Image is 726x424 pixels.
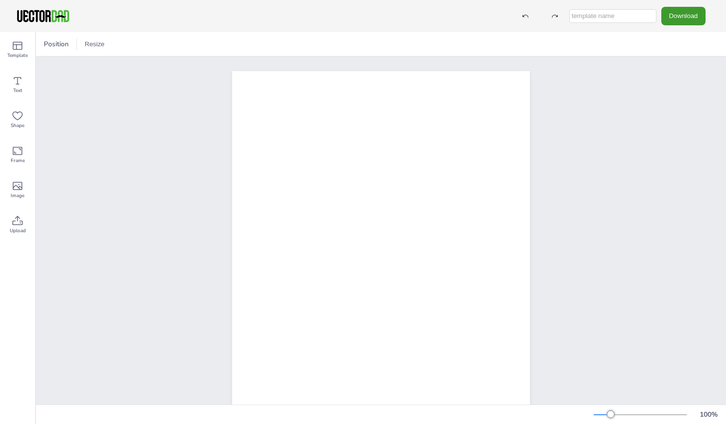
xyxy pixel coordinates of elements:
span: Position [42,39,71,49]
span: Template [7,52,28,59]
div: 100 % [697,410,720,419]
span: Frame [11,157,25,165]
input: template name [569,9,656,23]
img: VectorDad-1.png [16,9,71,23]
span: Upload [10,227,26,235]
button: Download [661,7,706,25]
span: Text [13,87,22,94]
button: Resize [81,37,109,52]
span: Shape [11,122,24,129]
span: Image [11,192,24,200]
